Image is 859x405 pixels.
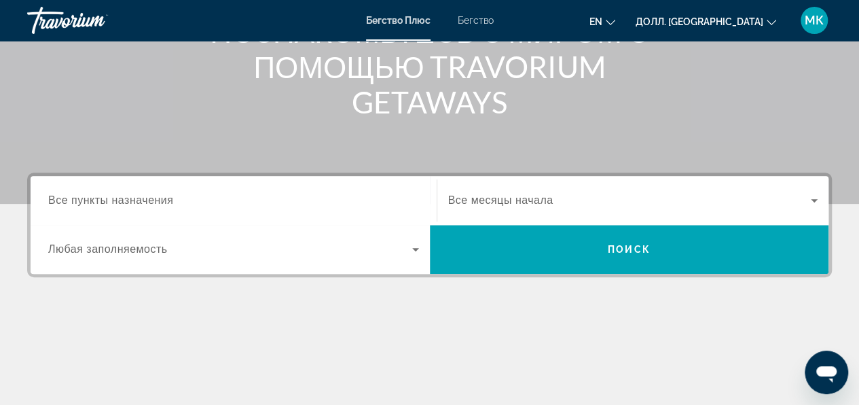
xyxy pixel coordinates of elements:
button: Пользовательское меню [797,6,832,35]
button: Поиск [430,225,829,274]
button: Изменить валюту [636,12,776,31]
ya-tr-span: МК [805,13,824,27]
a: Бегство Плюс [366,15,431,26]
a: Бегство [458,15,494,26]
ya-tr-span: Поиск [608,244,651,255]
ya-tr-span: Все пункты назначения [48,194,173,206]
iframe: Кнопка запуска окна обмена сообщениями [805,351,848,394]
div: Виджет поиска [31,176,828,274]
a: Травориум [27,3,163,38]
ya-tr-span: Любая заполняемость [48,243,168,255]
button: Изменить язык [589,12,615,31]
ya-tr-span: Долл. [GEOGRAPHIC_DATA] [636,16,763,27]
input: Выберите пункт назначения [48,193,419,209]
ya-tr-span: Все месяцы начала [448,194,553,206]
ya-tr-span: en [589,16,602,27]
ya-tr-span: ПОЗНАКОМЬТЕСЬ С МИРОМ С ПОМОЩЬЮ TRAVORIUM GETAWAYS [211,14,649,120]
